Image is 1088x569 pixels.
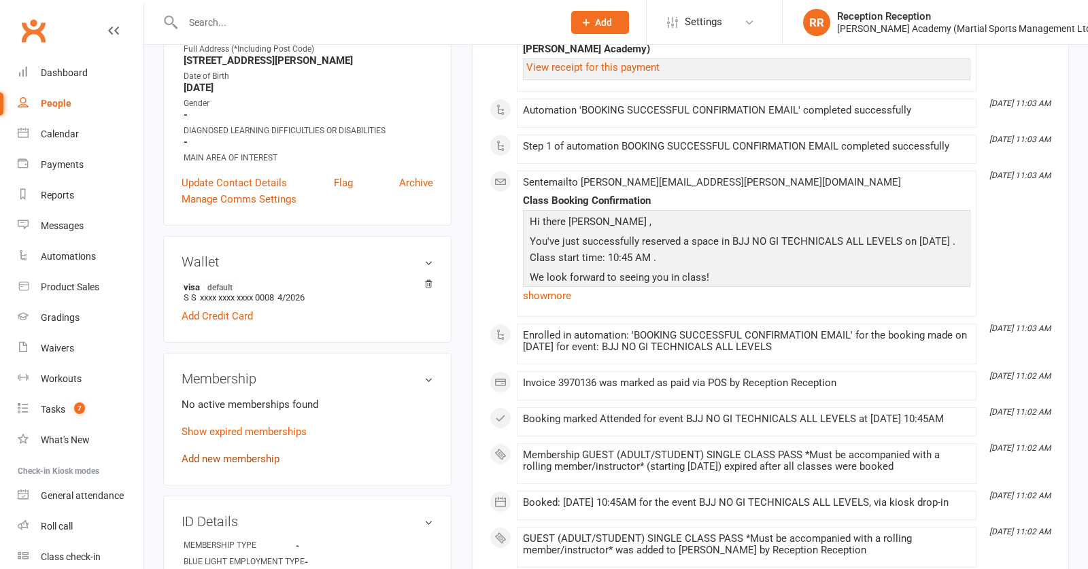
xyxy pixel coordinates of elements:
div: Full Address (*Including Post Code) [184,43,433,56]
a: Workouts [18,364,143,394]
div: MAIN AREA OF INTEREST [184,152,433,165]
div: Reports [41,190,74,201]
a: Payments [18,150,143,180]
div: Class Booking Confirmation [523,195,970,207]
div: Waivers [41,343,74,354]
p: Hi there [PERSON_NAME] , [526,213,967,233]
a: Archive [399,175,433,191]
a: Clubworx [16,14,50,48]
a: What's New [18,425,143,455]
a: Automations [18,241,143,272]
div: Dashboard [41,67,88,78]
p: No active memberships found [182,396,433,413]
a: Add new membership [182,453,279,465]
h3: Membership [182,371,433,386]
strong: visa [184,281,426,292]
p: You've just successfully reserved a space in BJJ NO GI TECHNICALS ALL LEVELS on [DATE] . Class st... [526,233,967,269]
div: Booked: [DATE] 10:45AM for the event BJJ NO GI TECHNICALS ALL LEVELS, via kiosk drop-in [523,497,970,508]
i: [DATE] 11:02 AM [989,371,1051,381]
a: Waivers [18,333,143,364]
div: Tasks [41,404,65,415]
a: View receipt for this payment [526,61,660,73]
a: Gradings [18,303,143,333]
a: Flag [334,175,353,191]
strong: - [305,557,383,567]
i: [DATE] 11:03 AM [989,135,1051,144]
i: [DATE] 11:02 AM [989,491,1051,500]
i: [DATE] 11:02 AM [989,443,1051,453]
a: Reports [18,180,143,211]
a: Roll call [18,511,143,542]
div: GUEST (ADULT/STUDENT) SINGLE CLASS PASS *Must be accompanied with a rolling member/instructor* wa... [523,533,970,556]
div: Payments [41,159,84,170]
div: People [41,98,71,109]
strong: - [184,136,433,148]
i: [DATE] 11:02 AM [989,407,1051,417]
strong: - [184,109,433,121]
div: Class check-in [41,551,101,562]
div: General attendance [41,490,124,501]
div: Invoice 3970136 was marked as paid via POS by Reception Reception [523,377,970,389]
div: Membership GUEST (ADULT/STUDENT) SINGLE CLASS PASS *Must be accompanied with a rolling member/ins... [523,449,970,472]
h3: ID Details [182,514,433,529]
a: Messages [18,211,143,241]
span: 4/2026 [277,292,305,303]
a: Dashboard [18,58,143,88]
div: MEMBERSHIP TYPE [184,539,296,552]
span: xxxx xxxx xxxx 0008 [200,292,274,303]
input: Search... [179,13,554,32]
strong: - [296,540,374,551]
a: Add Credit Card [182,308,253,324]
li: S S [182,279,433,305]
i: [DATE] 11:03 AM [989,171,1051,180]
div: DIAGNOSED LEARNING DIFFICULTLIES OR DISABILITIES [184,124,433,137]
div: RR [803,9,830,36]
div: Calendar [41,128,79,139]
div: Roll call [41,521,73,532]
a: Show expired memberships [182,426,307,438]
div: Workouts [41,373,82,384]
div: Gender [184,97,433,110]
div: Gradings [41,312,80,323]
span: default [203,281,237,292]
strong: [DATE] [184,82,433,94]
a: Update Contact Details [182,175,287,191]
a: General attendance kiosk mode [18,481,143,511]
span: Sent email to [PERSON_NAME][EMAIL_ADDRESS][PERSON_NAME][DOMAIN_NAME] [523,176,901,188]
span: Settings [685,7,722,37]
div: Product Sales [41,281,99,292]
div: Automations [41,251,96,262]
p: We look forward to seeing you in class! [526,269,967,289]
a: Tasks 7 [18,394,143,425]
i: [DATE] 11:03 AM [989,99,1051,108]
div: BLUE LIGHT EMPLOYMENT TYPE [184,555,305,568]
strong: [STREET_ADDRESS][PERSON_NAME] [184,54,433,67]
div: What's New [41,434,90,445]
div: Booking marked Attended for event BJJ NO GI TECHNICALS ALL LEVELS at [DATE] 10:45AM [523,413,970,425]
h3: Wallet [182,254,433,269]
i: [DATE] 11:03 AM [989,324,1051,333]
div: Enrolled in automation: 'BOOKING SUCCESSFUL CONFIRMATION EMAIL' for the booking made on [DATE] fo... [523,330,970,353]
div: Date of Birth [184,70,433,83]
i: [DATE] 11:02 AM [989,527,1051,536]
a: Calendar [18,119,143,150]
span: 7 [74,402,85,414]
a: People [18,88,143,119]
div: Automation 'BOOKING SUCCESSFUL CONFIRMATION EMAIL' completed successfully [523,105,970,116]
div: Step 1 of automation BOOKING SUCCESSFUL CONFIRMATION EMAIL completed successfully [523,141,970,152]
button: Add [571,11,629,34]
a: show more [523,286,970,305]
div: Messages [41,220,84,231]
a: Product Sales [18,272,143,303]
a: Manage Comms Settings [182,191,296,207]
span: Add [595,17,612,28]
